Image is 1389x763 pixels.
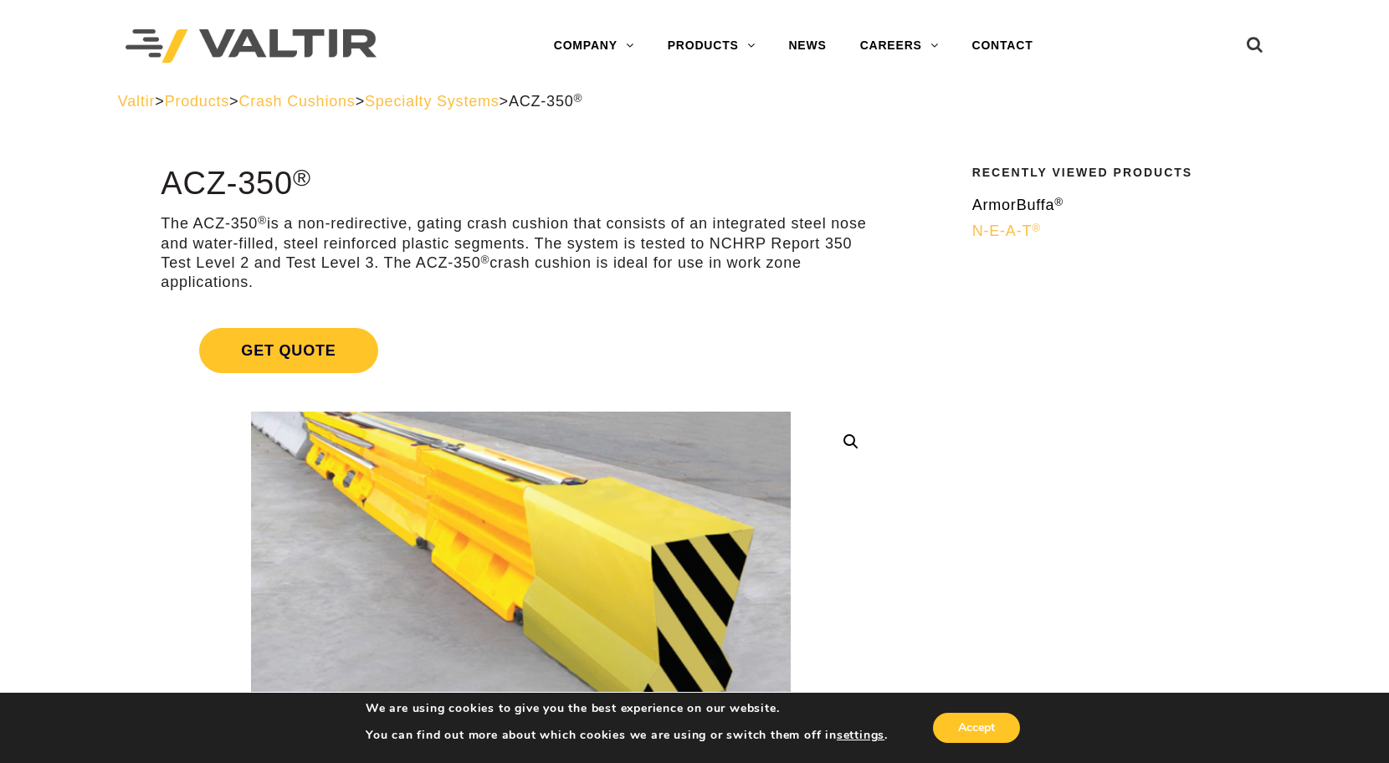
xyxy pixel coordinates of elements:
span: Get Quote [199,328,377,373]
a: Get Quote [161,308,880,393]
a: PRODUCTS [651,29,772,63]
img: Valtir [126,29,377,64]
a: 🔍 [836,427,866,457]
p: The ACZ-350 is a non-redirective, gating crash cushion that consists of an integrated steel nose ... [161,214,880,293]
a: N-E-A-T® [972,222,1261,241]
sup: ® [258,214,267,227]
span: ArmorBuffa [972,197,1064,213]
span: ACZ-350 [509,93,582,110]
p: We are using cookies to give you the best experience on our website. [366,701,888,716]
div: > > > > [118,92,1271,111]
sup: ® [1054,196,1064,208]
sup: ® [293,164,311,191]
a: Crash Cushions [238,93,355,110]
sup: ® [480,253,489,266]
a: Specialty Systems [365,93,500,110]
sup: ® [1032,222,1041,234]
a: Valtir [118,93,155,110]
button: Accept [933,713,1020,743]
p: You can find out more about which cookies we are using or switch them off in . [366,728,888,743]
h2: Recently Viewed Products [972,166,1261,179]
a: CAREERS [843,29,956,63]
span: N-E-A-T [972,223,1041,239]
button: settings [837,728,884,743]
a: Products [165,93,229,110]
h1: ACZ-350 [161,166,880,202]
a: ArmorBuffa® [972,196,1261,215]
a: NEWS [771,29,843,63]
a: COMPANY [537,29,651,63]
sup: ® [574,92,583,105]
a: CONTACT [956,29,1050,63]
